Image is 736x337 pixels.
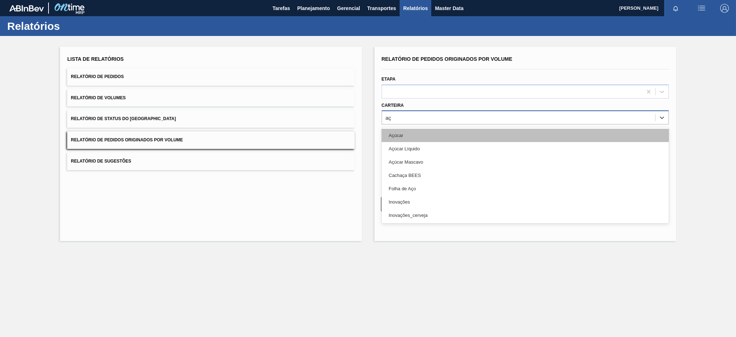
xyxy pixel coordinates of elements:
span: Tarefas [272,4,290,13]
label: Etapa [382,77,396,82]
span: Lista de Relatórios [67,56,124,62]
span: Relatório de Pedidos Originados por Volume [71,137,183,142]
div: Açúcar [382,129,669,142]
button: Notificações [664,3,687,13]
button: Limpar [381,197,522,211]
button: Relatório de Status do [GEOGRAPHIC_DATA] [67,110,354,128]
button: Relatório de Pedidos Originados por Volume [67,131,354,149]
div: Cachaça BEES [382,169,669,182]
button: Relatório de Pedidos [67,68,354,86]
span: Relatório de Pedidos Originados por Volume [382,56,512,62]
div: Açúcar Mascavo [382,155,669,169]
span: Relatório de Status do [GEOGRAPHIC_DATA] [71,116,176,121]
span: Gerencial [337,4,360,13]
button: Relatório de Volumes [67,89,354,107]
button: Relatório de Sugestões [67,152,354,170]
span: Transportes [367,4,396,13]
div: Açúcar Líquido [382,142,669,155]
h1: Relatórios [7,22,135,30]
span: Relatório de Volumes [71,95,125,100]
span: Relatório de Sugestões [71,159,131,164]
span: Relatório de Pedidos [71,74,124,79]
span: Master Data [435,4,463,13]
div: Inovações_cerveja [382,209,669,222]
img: userActions [697,4,706,13]
span: Relatórios [403,4,428,13]
div: Folha de Aço [382,182,669,195]
img: TNhmsLtSVTkK8tSr43FrP2fwEKptu5GPRR3wAAAABJRU5ErkJggg== [9,5,44,12]
img: Logout [720,4,729,13]
div: Inovações [382,195,669,209]
label: Carteira [382,103,404,108]
span: Planejamento [297,4,330,13]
